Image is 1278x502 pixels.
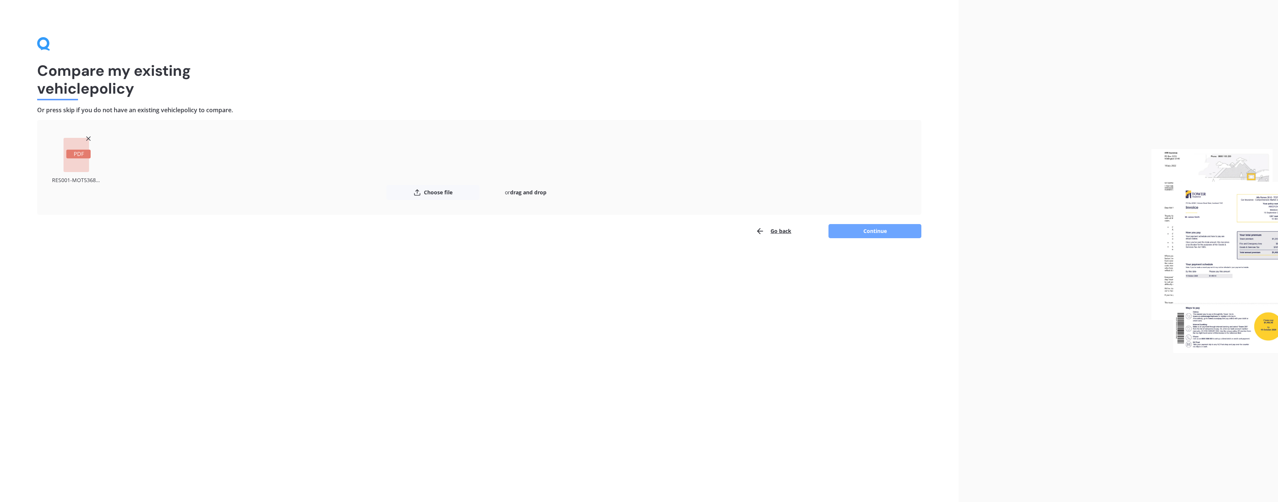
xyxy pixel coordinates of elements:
h4: Or press skip if you do not have an existing vehicle policy to compare. [37,106,921,114]
div: or [479,185,572,200]
button: Continue [828,224,921,238]
div: RES001-MOT536847392.pdf [52,175,102,185]
img: files.webp [1151,149,1278,353]
button: Go back [756,224,791,239]
h1: Compare my existing vehicle policy [37,62,921,97]
b: drag and drop [510,189,546,196]
button: Choose file [386,185,479,200]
